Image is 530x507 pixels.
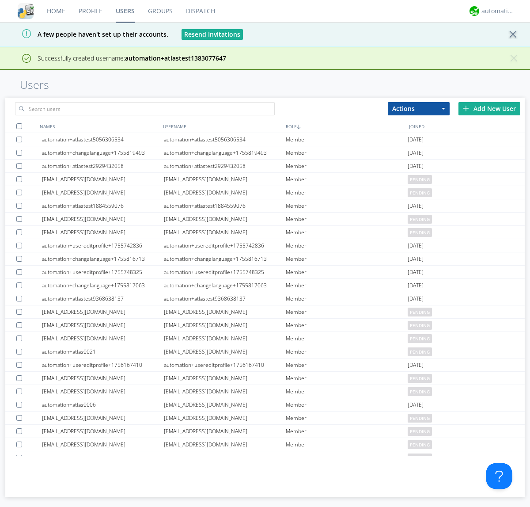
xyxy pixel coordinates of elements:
div: [EMAIL_ADDRESS][DOMAIN_NAME] [164,425,286,438]
div: [EMAIL_ADDRESS][DOMAIN_NAME] [164,385,286,398]
a: automation+changelanguage+1755817063automation+changelanguage+1755817063Member[DATE] [5,279,525,292]
div: [EMAIL_ADDRESS][DOMAIN_NAME] [42,173,164,186]
div: automation+changelanguage+1755817063 [164,279,286,292]
a: automation+usereditprofile+1755742836automation+usereditprofile+1755742836Member[DATE] [5,239,525,252]
span: pending [408,414,432,423]
div: Member [286,425,408,438]
div: automation+changelanguage+1755816713 [164,252,286,265]
div: automation+usereditprofile+1756167410 [164,358,286,371]
div: automation+atlas0006 [42,398,164,411]
button: Resend Invitations [182,29,243,40]
div: automation+atlas0021 [42,345,164,358]
span: pending [408,347,432,356]
div: Member [286,385,408,398]
span: Successfully created username: [38,54,226,62]
span: pending [408,308,432,316]
div: [EMAIL_ADDRESS][DOMAIN_NAME] [164,186,286,199]
a: automation+atlastest1884559076automation+atlastest1884559076Member[DATE] [5,199,525,213]
span: pending [408,215,432,224]
a: automation+atlastest2929432058automation+atlastest2929432058Member[DATE] [5,160,525,173]
a: [EMAIL_ADDRESS][DOMAIN_NAME][EMAIL_ADDRESS][DOMAIN_NAME]Memberpending [5,412,525,425]
div: [EMAIL_ADDRESS][DOMAIN_NAME] [42,186,164,199]
iframe: Toggle Customer Support [486,463,512,489]
div: Member [286,398,408,411]
div: automation+usereditprofile+1755748325 [164,266,286,278]
div: [EMAIL_ADDRESS][DOMAIN_NAME] [42,332,164,345]
a: [EMAIL_ADDRESS][DOMAIN_NAME][EMAIL_ADDRESS][DOMAIN_NAME]Memberpending [5,372,525,385]
div: automation+changelanguage+1755819493 [42,146,164,159]
div: [EMAIL_ADDRESS][DOMAIN_NAME] [42,305,164,318]
div: automation+atlastest5056306534 [164,133,286,146]
div: [EMAIL_ADDRESS][DOMAIN_NAME] [164,438,286,451]
a: automation+usereditprofile+1756167410automation+usereditprofile+1756167410Member[DATE] [5,358,525,372]
div: [EMAIL_ADDRESS][DOMAIN_NAME] [164,451,286,464]
div: automation+usereditprofile+1756167410 [42,358,164,371]
a: automation+atlas0021[EMAIL_ADDRESS][DOMAIN_NAME]Memberpending [5,345,525,358]
div: [EMAIL_ADDRESS][DOMAIN_NAME] [42,438,164,451]
a: automation+changelanguage+1755819493automation+changelanguage+1755819493Member[DATE] [5,146,525,160]
div: Member [286,305,408,318]
span: [DATE] [408,146,424,160]
span: pending [408,334,432,343]
div: automation+atlastest2929432058 [42,160,164,172]
a: automation+usereditprofile+1755748325automation+usereditprofile+1755748325Member[DATE] [5,266,525,279]
div: automation+changelanguage+1755817063 [42,279,164,292]
div: automation+usereditprofile+1755742836 [164,239,286,252]
div: Member [286,146,408,159]
span: pending [408,321,432,330]
img: cddb5a64eb264b2086981ab96f4c1ba7 [18,3,34,19]
span: [DATE] [408,292,424,305]
div: automation+atlastest9368638137 [42,292,164,305]
div: ROLE [284,120,407,133]
div: Member [286,186,408,199]
span: pending [408,440,432,449]
div: USERNAME [161,120,284,133]
a: [EMAIL_ADDRESS][DOMAIN_NAME][EMAIL_ADDRESS][DOMAIN_NAME]Memberpending [5,438,525,451]
div: [EMAIL_ADDRESS][DOMAIN_NAME] [164,412,286,424]
a: [EMAIL_ADDRESS][DOMAIN_NAME][EMAIL_ADDRESS][DOMAIN_NAME]Memberpending [5,332,525,345]
span: [DATE] [408,358,424,372]
div: [EMAIL_ADDRESS][DOMAIN_NAME] [164,319,286,332]
div: [EMAIL_ADDRESS][DOMAIN_NAME] [164,372,286,385]
div: Member [286,451,408,464]
div: Member [286,279,408,292]
span: pending [408,454,432,462]
div: automation+atlastest5056306534 [42,133,164,146]
div: [EMAIL_ADDRESS][DOMAIN_NAME] [164,332,286,345]
span: [DATE] [408,239,424,252]
div: Member [286,173,408,186]
img: plus.svg [463,105,469,111]
span: [DATE] [408,266,424,279]
div: [EMAIL_ADDRESS][DOMAIN_NAME] [42,319,164,332]
a: [EMAIL_ADDRESS][DOMAIN_NAME][EMAIL_ADDRESS][DOMAIN_NAME]Memberpending [5,305,525,319]
div: automation+atlastest2929432058 [164,160,286,172]
span: [DATE] [408,252,424,266]
strong: automation+atlastest1383077647 [125,54,226,62]
div: [EMAIL_ADDRESS][DOMAIN_NAME] [42,451,164,464]
div: Member [286,345,408,358]
div: Member [286,213,408,225]
div: Member [286,292,408,305]
a: [EMAIL_ADDRESS][DOMAIN_NAME][EMAIL_ADDRESS][DOMAIN_NAME]Memberpending [5,425,525,438]
div: [EMAIL_ADDRESS][DOMAIN_NAME] [164,173,286,186]
div: Member [286,239,408,252]
div: Member [286,332,408,345]
div: Member [286,372,408,385]
a: automation+atlastest9368638137automation+atlastest9368638137Member[DATE] [5,292,525,305]
span: A few people haven't set up their accounts. [7,30,168,38]
div: Add New User [458,102,520,115]
a: automation+changelanguage+1755816713automation+changelanguage+1755816713Member[DATE] [5,252,525,266]
div: [EMAIL_ADDRESS][DOMAIN_NAME] [42,226,164,239]
div: [EMAIL_ADDRESS][DOMAIN_NAME] [42,385,164,398]
a: automation+atlas0006[EMAIL_ADDRESS][DOMAIN_NAME]Member[DATE] [5,398,525,412]
div: Member [286,133,408,146]
div: automation+changelanguage+1755819493 [164,146,286,159]
div: [EMAIL_ADDRESS][DOMAIN_NAME] [42,425,164,438]
div: automation+atlastest1884559076 [164,199,286,212]
div: automation+atlastest1884559076 [42,199,164,212]
div: Member [286,438,408,451]
div: [EMAIL_ADDRESS][DOMAIN_NAME] [42,213,164,225]
a: [EMAIL_ADDRESS][DOMAIN_NAME][EMAIL_ADDRESS][DOMAIN_NAME]Memberpending [5,186,525,199]
div: [EMAIL_ADDRESS][DOMAIN_NAME] [164,226,286,239]
span: pending [408,175,432,184]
